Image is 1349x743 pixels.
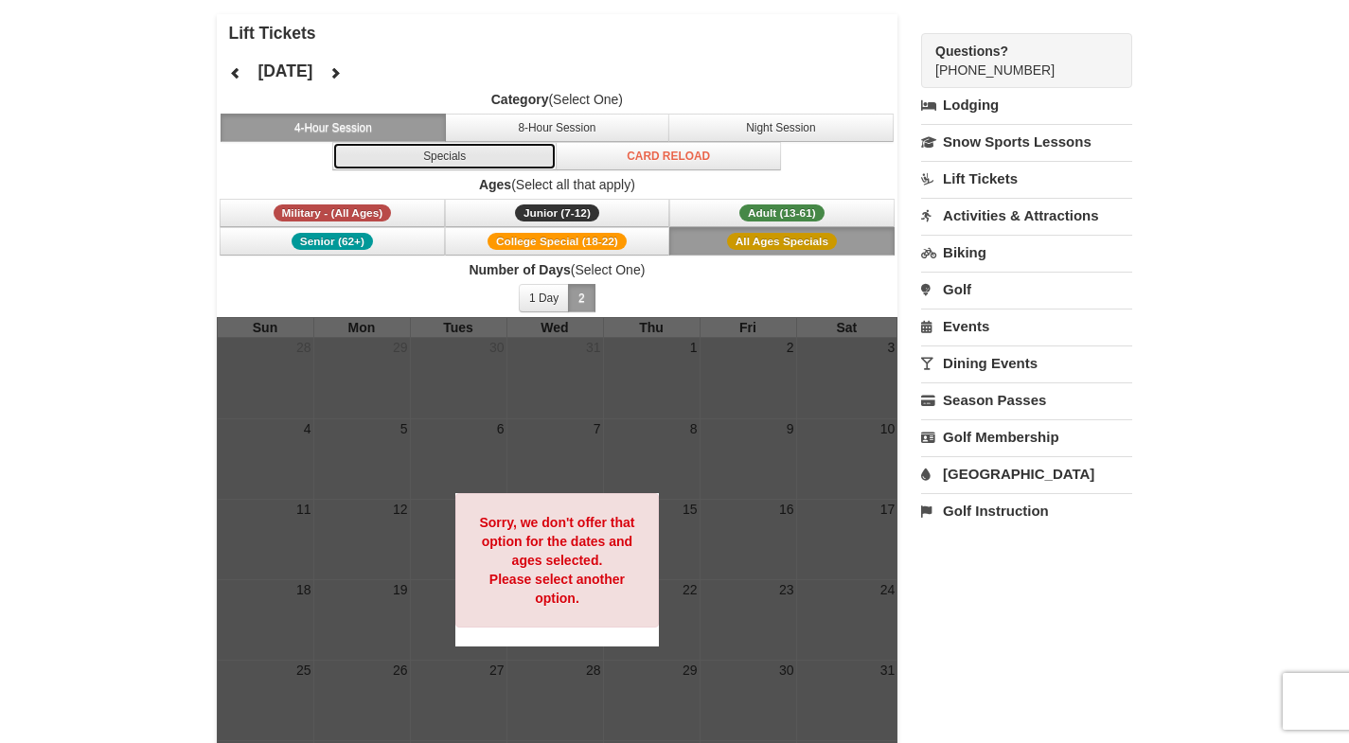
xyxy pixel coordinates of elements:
button: Night Session [668,114,894,142]
button: 8-Hour Session [445,114,670,142]
span: All Ages Specials [727,233,837,250]
span: [PHONE_NUMBER] [935,42,1098,78]
a: Golf Instruction [921,493,1132,528]
strong: Category [491,92,549,107]
span: Senior (62+) [292,233,373,250]
span: Junior (7-12) [515,204,599,221]
a: Dining Events [921,345,1132,380]
a: Lift Tickets [921,161,1132,196]
a: Lodging [921,88,1132,122]
button: All Ages Specials [669,227,895,256]
button: 2 [568,284,595,312]
a: Biking [921,235,1132,270]
a: Events [921,309,1132,344]
h4: Lift Tickets [229,24,898,43]
span: Adult (13-61) [739,204,825,221]
button: 4-Hour Session [221,114,446,142]
a: Golf [921,272,1132,307]
button: Military - (All Ages) [220,199,445,227]
span: College Special (18-22) [488,233,627,250]
a: Snow Sports Lessons [921,124,1132,159]
strong: Ages [479,177,511,192]
span: Military - (All Ages) [274,204,392,221]
button: Junior (7-12) [445,199,670,227]
button: 1 Day [519,284,569,312]
strong: Sorry, we don't offer that option for the dates and ages selected. Please select another option. [479,515,634,606]
button: Specials [332,142,558,170]
a: Golf Membership [921,419,1132,454]
label: (Select One) [217,90,898,109]
h4: [DATE] [257,62,312,80]
label: (Select all that apply) [217,175,898,194]
a: Season Passes [921,382,1132,417]
strong: Questions? [935,44,1008,59]
button: College Special (18-22) [445,227,670,256]
a: Activities & Attractions [921,198,1132,233]
button: Senior (62+) [220,227,445,256]
button: Adult (13-61) [669,199,895,227]
strong: Number of Days [469,262,570,277]
button: Card Reload [556,142,781,170]
a: [GEOGRAPHIC_DATA] [921,456,1132,491]
label: (Select One) [217,260,898,279]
